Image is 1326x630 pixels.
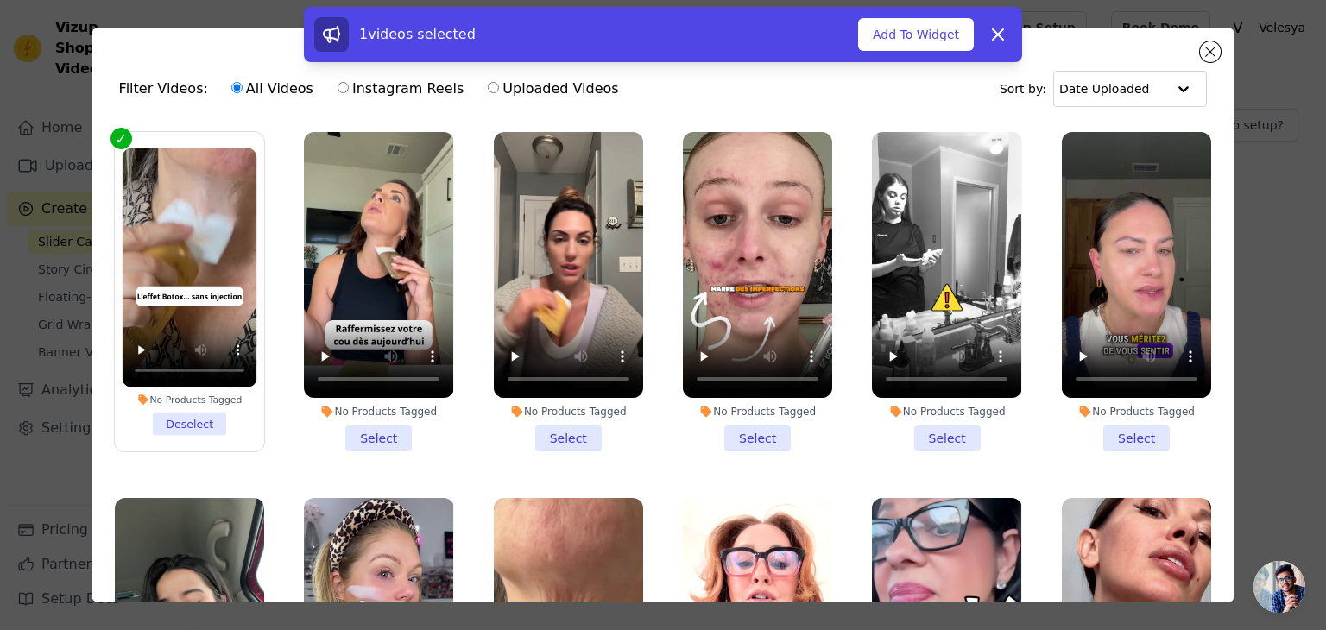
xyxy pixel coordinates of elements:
[872,405,1021,419] div: No Products Tagged
[359,26,476,42] span: 1 videos selected
[337,78,464,100] label: Instagram Reels
[494,405,643,419] div: No Products Tagged
[230,78,314,100] label: All Videos
[1062,405,1211,419] div: No Products Tagged
[683,405,832,419] div: No Products Tagged
[122,394,256,406] div: No Products Tagged
[858,18,974,51] button: Add To Widget
[487,78,619,100] label: Uploaded Videos
[119,69,628,109] div: Filter Videos:
[304,405,453,419] div: No Products Tagged
[1253,561,1305,613] div: Ouvrir le chat
[1000,71,1208,107] div: Sort by:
